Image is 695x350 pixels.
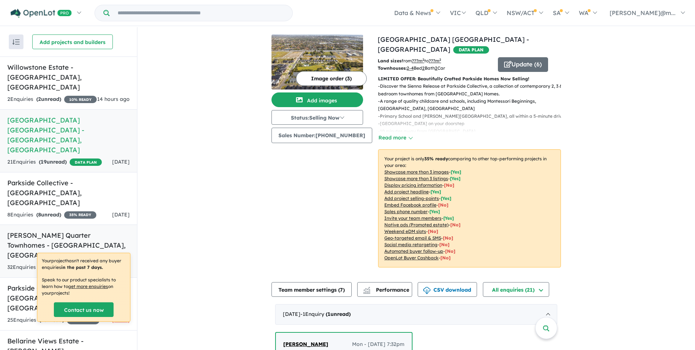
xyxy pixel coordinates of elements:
[364,287,409,293] span: Performance
[378,149,561,267] p: Your project is only comparing to other top-performing projects in your area: - - - - - - - - - -...
[11,9,72,18] img: Openlot PRO Logo White
[7,316,99,325] div: 25 Enquir ies
[39,158,67,165] strong: ( unread)
[340,287,343,293] span: 7
[352,340,404,349] span: Mon - [DATE] 7:32pm
[424,58,441,63] span: to
[328,311,330,317] span: 1
[378,65,492,72] p: Bed Bath Car
[418,282,477,297] button: CSV download
[422,58,424,62] sup: 2
[7,230,130,260] h5: [PERSON_NAME] Quarter Townhomes - [GEOGRAPHIC_DATA] , [GEOGRAPHIC_DATA]
[498,57,548,72] button: Update (6)
[441,196,451,201] span: [ Yes ]
[271,128,372,143] button: Sales Number:[PHONE_NUMBER]
[384,248,443,254] u: Automated buyer follow-up
[429,209,440,214] span: [ Yes ]
[384,215,441,221] u: Invite your team members
[357,282,412,297] button: Performance
[443,235,453,241] span: [No]
[38,211,41,218] span: 8
[61,265,103,270] b: in the past 7 days.
[300,311,351,317] span: - 1 Enquir y
[54,302,114,317] a: Contact us now
[384,189,429,194] u: Add project headline
[363,289,370,294] img: bar-chart.svg
[283,340,328,349] a: [PERSON_NAME]
[438,202,448,208] span: [ No ]
[378,35,529,54] a: [GEOGRAPHIC_DATA] [GEOGRAPHIC_DATA] - [GEOGRAPHIC_DATA]
[296,71,367,86] button: Image order (3)
[378,83,567,98] p: - Discover the Sienna Release at Parkside Collective, a collection of contemporary 2, 3 & 4 bedro...
[7,115,130,155] h5: [GEOGRAPHIC_DATA] [GEOGRAPHIC_DATA] - [GEOGRAPHIC_DATA] , [GEOGRAPHIC_DATA]
[7,158,102,167] div: 21 Enquir ies
[36,211,61,218] strong: ( unread)
[384,222,448,227] u: Native ads (Promoted estate)
[378,98,567,113] p: - A range of quality childcare and schools, including Montessori Beginnings, [GEOGRAPHIC_DATA], [...
[439,58,441,62] sup: 2
[428,229,438,234] span: [No]
[450,222,461,227] span: [No]
[70,158,102,166] span: DATA PLAN
[112,158,130,165] span: [DATE]
[42,258,126,271] p: Your project hasn't received any buyer enquiries
[12,39,20,45] img: sort.svg
[112,211,130,218] span: [DATE]
[384,202,436,208] u: Embed Facebook profile
[384,182,442,188] u: Display pricing information
[271,92,363,107] button: Add images
[435,65,437,71] u: 2
[384,242,437,247] u: Social media retargeting
[326,311,351,317] strong: ( unread)
[450,176,461,181] span: [ Yes ]
[283,341,328,347] span: [PERSON_NAME]
[384,229,426,234] u: Weekend eDM slots
[423,287,430,294] img: download icon
[424,156,448,161] b: 35 % ready
[444,182,454,188] span: [ No ]
[378,120,567,127] p: - [GEOGRAPHIC_DATA] on your doorstep
[7,62,130,92] h5: Willowstone Estate - [GEOGRAPHIC_DATA] , [GEOGRAPHIC_DATA]
[407,65,414,71] u: 2-4
[445,248,455,254] span: [No]
[271,282,352,297] button: Team member settings (7)
[453,46,489,54] span: DATA PLAN
[384,169,449,175] u: Showcase more than 3 images
[64,211,96,219] span: 35 % READY
[429,58,441,63] u: ???m
[97,96,130,102] span: 14 hours ago
[384,235,441,241] u: Geo-targeted email & SMS
[610,9,676,17] span: [PERSON_NAME]@m...
[412,58,424,63] u: ??? m
[451,169,461,175] span: [ Yes ]
[430,189,441,194] span: [ Yes ]
[384,209,428,214] u: Sales phone number
[378,58,402,63] b: Land sizes
[384,255,439,260] u: OpenLot Buyer Cashback
[378,113,567,120] p: - Primary School and [PERSON_NAME][GEOGRAPHIC_DATA], all within a 5-minute drive.
[7,95,97,104] div: 2 Enquir ies
[7,283,130,313] h5: Parkside Collective Townhomes - [GEOGRAPHIC_DATA] , [GEOGRAPHIC_DATA]
[36,96,61,102] strong: ( unread)
[443,215,454,221] span: [ Yes ]
[271,110,363,125] button: Status:Selling Now
[7,178,130,208] h5: Parkside Collective - [GEOGRAPHIC_DATA] , [GEOGRAPHIC_DATA]
[363,287,370,291] img: line-chart.svg
[378,128,567,135] p: - 10 minutes away from [GEOGRAPHIC_DATA]
[38,96,41,102] span: 2
[64,96,97,103] span: 10 % READY
[384,196,439,201] u: Add project selling-points
[483,282,549,297] button: All enquiries (21)
[7,263,102,272] div: 32 Enquir ies
[68,284,108,289] u: get more enquiries
[42,277,126,296] p: Speak to our product specialists to learn how to on your projects !
[32,34,113,49] button: Add projects and builders
[440,255,451,260] span: [No]
[439,242,450,247] span: [No]
[384,176,448,181] u: Showcase more than 3 listings
[378,57,492,65] p: from
[271,34,363,90] img: Parkside Estate Greenvale - Greenvale
[275,304,557,325] div: [DATE]
[111,5,291,21] input: Try estate name, suburb, builder or developer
